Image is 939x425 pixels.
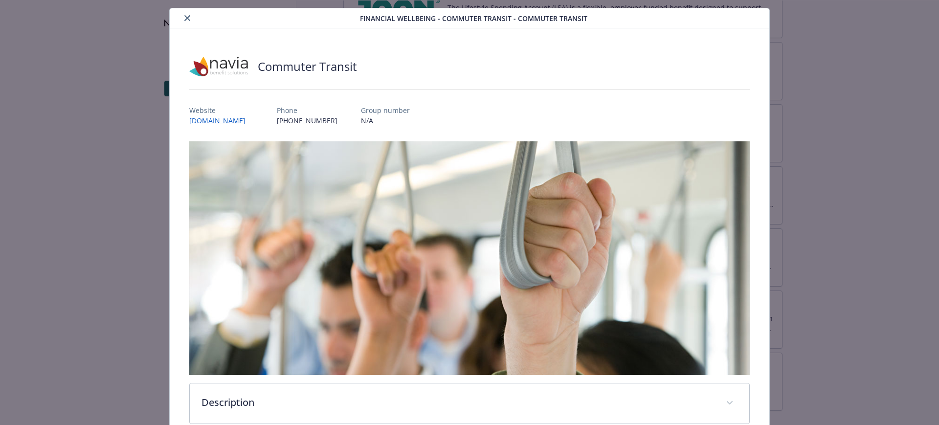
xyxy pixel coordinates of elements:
p: Phone [277,105,337,115]
button: close [181,12,193,24]
img: Navia Benefit Solutions [189,52,248,81]
h2: Commuter Transit [258,58,357,75]
p: Group number [361,105,410,115]
p: N/A [361,115,410,126]
p: Description [201,395,715,410]
img: banner [189,141,750,375]
p: Website [189,105,253,115]
p: [PHONE_NUMBER] [277,115,337,126]
div: Description [190,383,750,424]
a: [DOMAIN_NAME] [189,116,253,125]
span: Financial Wellbeing - Commuter Transit - Commuter Transit [360,13,587,23]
